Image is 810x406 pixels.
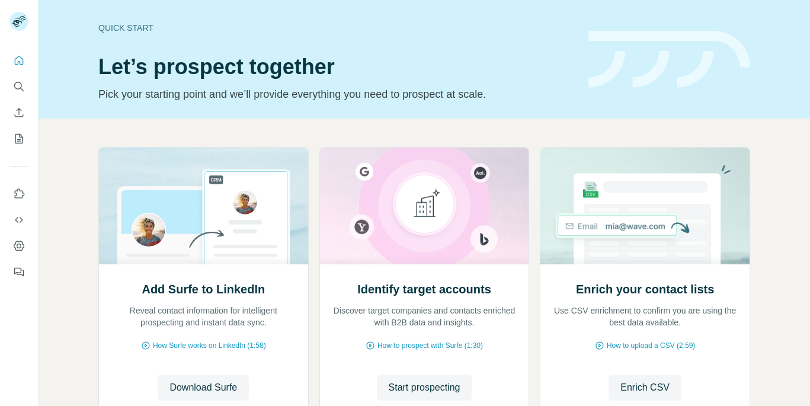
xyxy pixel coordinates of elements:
img: Identify target accounts [319,148,530,264]
button: Search [9,76,28,97]
button: Enrich CSV [609,375,681,401]
button: Start prospecting [377,375,472,401]
span: How Surfe works on LinkedIn (1:58) [153,340,266,351]
button: Enrich CSV [9,102,28,123]
button: Quick start [9,50,28,71]
button: My lists [9,128,28,149]
span: How to upload a CSV (2:59) [607,340,695,351]
h2: Enrich your contact lists [576,281,714,298]
img: Enrich your contact lists [540,148,750,264]
img: Add Surfe to LinkedIn [98,148,309,264]
img: banner [588,31,750,88]
p: Discover target companies and contacts enriched with B2B data and insights. [332,305,517,328]
h2: Identify target accounts [357,281,491,298]
span: Start prospecting [389,381,460,395]
div: Quick start [98,22,574,34]
p: Pick your starting point and we’ll provide everything you need to prospect at scale. [98,86,574,103]
button: Dashboard [9,235,28,257]
p: Use CSV enrichment to confirm you are using the best data available. [552,305,738,328]
span: Download Surfe [169,381,237,395]
p: Reveal contact information for intelligent prospecting and instant data sync. [111,305,296,328]
button: Feedback [9,261,28,283]
button: Use Surfe API [9,209,28,231]
h2: Add Surfe to LinkedIn [142,281,265,298]
span: How to prospect with Surfe (1:30) [377,340,483,351]
button: Use Surfe on LinkedIn [9,183,28,204]
h1: Let’s prospect together [98,55,574,79]
button: Download Surfe [158,375,249,401]
span: Enrich CSV [620,381,670,395]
